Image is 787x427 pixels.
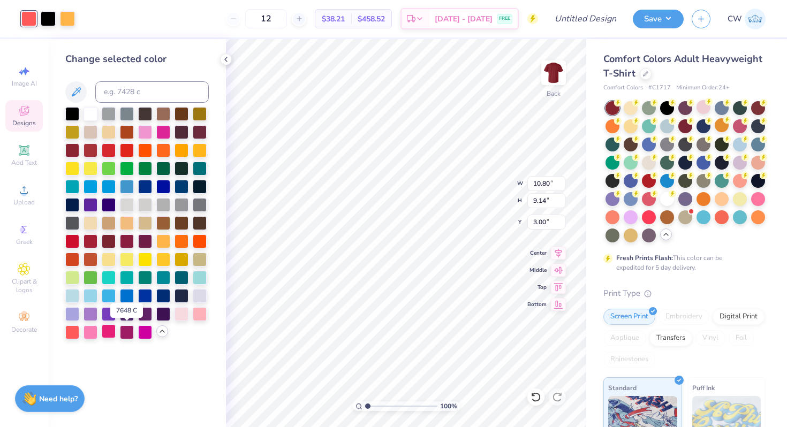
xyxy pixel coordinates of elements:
span: CW [728,13,742,25]
span: Puff Ink [692,382,715,393]
span: Greek [16,238,33,246]
input: Untitled Design [546,8,625,29]
span: # C1717 [648,83,671,93]
span: Upload [13,198,35,207]
img: Back [543,62,564,83]
div: Print Type [603,287,766,300]
span: Middle [527,266,547,274]
div: Applique [603,330,646,346]
div: Foil [729,330,754,346]
div: Back [547,89,561,98]
strong: Fresh Prints Flash: [616,254,673,262]
span: $458.52 [358,13,385,25]
span: Image AI [12,79,37,88]
div: 7648 C [110,303,143,318]
span: Add Text [11,158,37,167]
div: Change selected color [65,52,209,66]
div: Transfers [649,330,692,346]
a: CW [728,9,766,29]
input: e.g. 7428 c [95,81,209,103]
div: This color can be expedited for 5 day delivery. [616,253,748,272]
div: Digital Print [713,309,765,325]
div: Screen Print [603,309,655,325]
span: $38.21 [322,13,345,25]
span: 100 % [440,401,457,411]
strong: Need help? [39,394,78,404]
span: Top [527,284,547,291]
span: Designs [12,119,36,127]
div: Rhinestones [603,352,655,368]
input: – – [245,9,287,28]
span: Minimum Order: 24 + [676,83,730,93]
div: Embroidery [659,309,709,325]
img: Colin Woolington [745,9,766,29]
div: Vinyl [695,330,725,346]
span: Bottom [527,301,547,308]
span: Clipart & logos [5,277,43,294]
span: Decorate [11,325,37,334]
button: Save [633,10,684,28]
span: Comfort Colors [603,83,643,93]
span: FREE [499,15,510,22]
span: Comfort Colors Adult Heavyweight T-Shirt [603,52,762,80]
span: Standard [608,382,637,393]
span: [DATE] - [DATE] [435,13,493,25]
span: Center [527,249,547,257]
